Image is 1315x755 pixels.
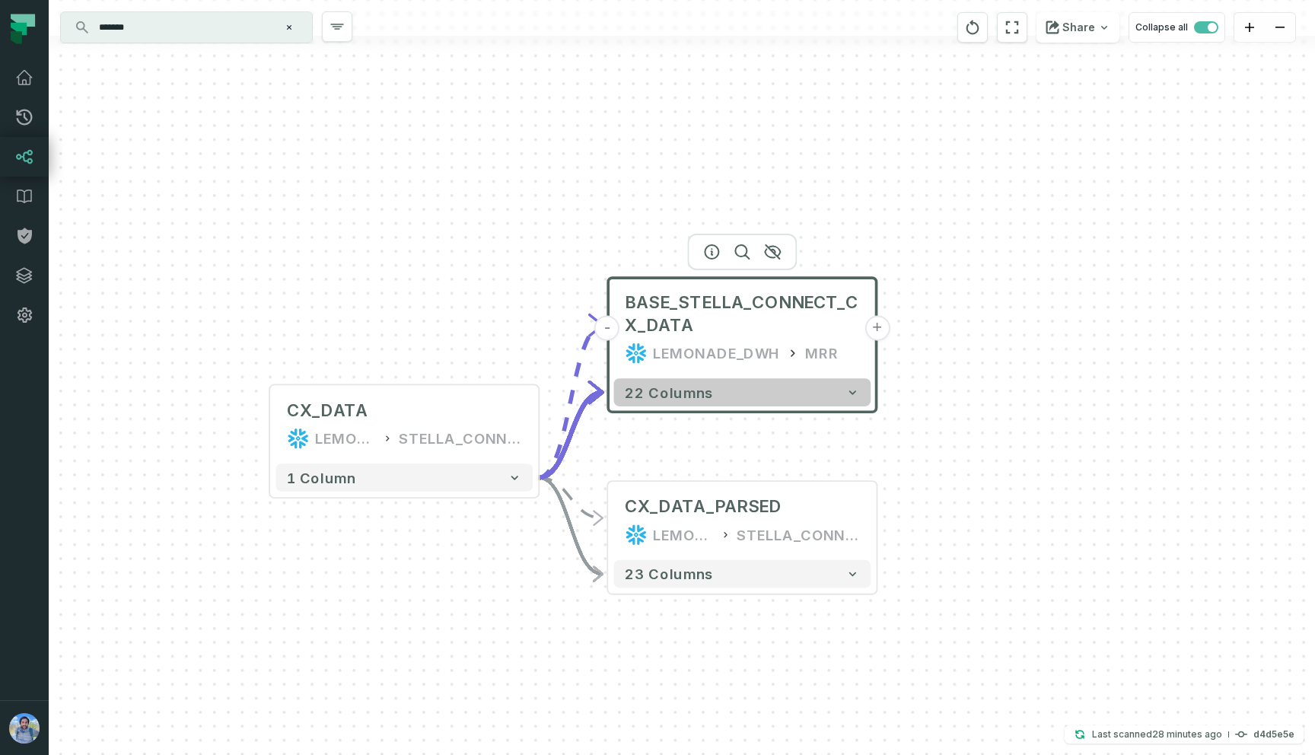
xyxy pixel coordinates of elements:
[282,20,297,35] button: Clear search query
[653,524,715,546] div: LEMONADE
[864,316,890,341] button: +
[1152,728,1222,740] relative-time: Aug 24, 2025, 4:06 PM GMT+3
[625,495,782,518] div: CX_DATA_PARSED
[538,393,602,478] g: Edge from ad877e2297ac538711d9593fa822fbdd to 72b29cece5e7942eae77a3d86323c3f7
[287,400,368,422] div: CX_DATA
[399,427,522,449] div: STELLA_CONNECT
[538,477,602,518] g: Edge from ad877e2297ac538711d9593fa822fbdd to 75aa49aeb26104fd1632194263210802
[1092,727,1222,742] p: Last scanned
[9,713,40,744] img: avatar of Itay Dar
[653,342,780,364] div: LEMONADE_DWH
[625,384,713,401] span: 22 columns
[595,316,620,341] button: -
[315,427,377,449] div: LEMONADE
[805,342,839,364] div: MRR
[625,291,859,336] span: BASE_STELLA_CONNECT_CX_DATA
[1129,12,1225,43] button: Collapse all
[1065,725,1304,744] button: Last scanned[DATE] 4:06:06 PMd4d5e5e
[1265,13,1295,43] button: zoom out
[1036,12,1119,43] button: Share
[625,565,713,582] span: 23 columns
[287,469,355,486] span: 1 column
[737,524,860,546] div: STELLA_CONNECT
[1234,13,1265,43] button: zoom in
[1253,730,1294,739] h4: d4d5e5e
[538,477,602,574] g: Edge from ad877e2297ac538711d9593fa822fbdd to 75aa49aeb26104fd1632194263210802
